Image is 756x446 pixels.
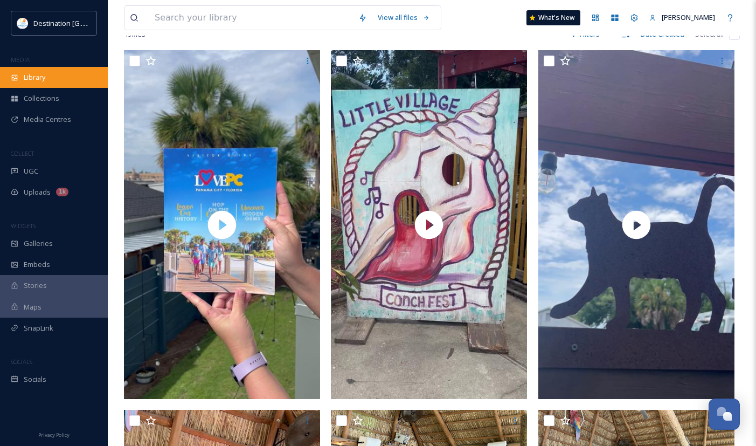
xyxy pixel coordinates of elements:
span: UGC [24,166,38,176]
span: Media Centres [24,114,71,125]
span: Uploads [24,187,51,197]
span: WIDGETS [11,222,36,230]
span: [PERSON_NAME] [662,12,715,22]
span: SnapLink [24,323,53,333]
img: thumbnail [331,50,527,399]
span: Galleries [24,238,53,249]
span: MEDIA [11,56,30,64]
span: Library [24,72,45,83]
img: download.png [17,18,28,29]
div: 1k [56,188,68,196]
img: thumbnail [124,50,320,399]
span: Destination [GEOGRAPHIC_DATA] [33,18,141,28]
span: SOCIALS [11,358,32,366]
span: Socials [24,374,46,385]
span: COLLECT [11,149,34,157]
span: Privacy Policy [38,431,70,438]
a: What's New [526,10,580,25]
button: Open Chat [709,399,740,430]
span: Maps [24,302,41,312]
span: Stories [24,280,47,291]
input: Search your library [149,6,353,30]
img: thumbnail [538,50,734,399]
a: View all files [372,7,435,28]
span: Collections [24,93,59,104]
a: Privacy Policy [38,428,70,441]
a: [PERSON_NAME] [644,7,720,28]
span: Embeds [24,259,50,270]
